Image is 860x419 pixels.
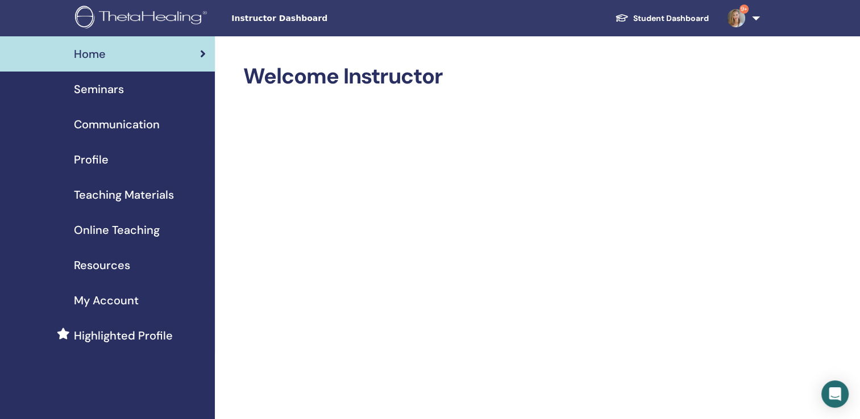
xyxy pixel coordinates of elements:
[727,9,745,27] img: default.jpg
[74,221,160,238] span: Online Teaching
[615,13,629,23] img: graduation-cap-white.svg
[821,380,849,408] div: Open Intercom Messenger
[74,186,174,203] span: Teaching Materials
[231,12,402,24] span: Instructor Dashboard
[74,151,109,168] span: Profile
[74,327,173,344] span: Highlighted Profile
[606,8,718,29] a: Student Dashboard
[74,45,106,62] span: Home
[74,81,124,98] span: Seminars
[75,6,211,31] img: logo.png
[243,64,758,90] h2: Welcome Instructor
[739,5,749,14] span: 9+
[74,257,130,274] span: Resources
[74,116,160,133] span: Communication
[74,292,139,309] span: My Account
